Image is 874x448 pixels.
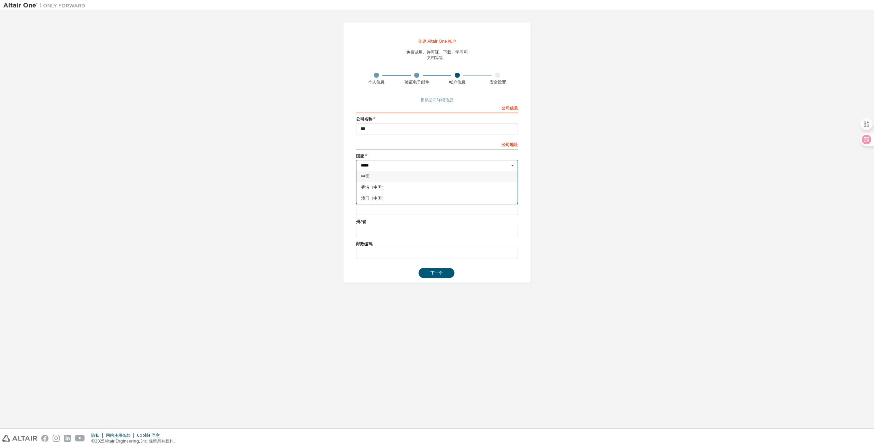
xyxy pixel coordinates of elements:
img: youtube.svg [75,435,85,442]
font: 香港（中国） [361,184,386,190]
font: 验证电子邮件 [405,79,429,85]
font: 创建 Altair One 帐户 [418,38,456,44]
font: 提供公司详细信息 [421,97,453,103]
font: 安全设置 [490,79,506,85]
font: 文档等等。 [427,55,447,60]
img: instagram.svg [53,435,60,442]
img: linkedin.svg [64,435,71,442]
img: altair_logo.svg [2,435,37,442]
font: 隐私 [91,432,99,438]
button: 下一个 [419,268,454,278]
font: 州/省 [356,219,366,225]
font: 邮政编码 [356,241,372,247]
font: Cookie 同意 [137,432,160,438]
font: 公司 [502,105,510,111]
img: facebook.svg [41,435,48,442]
font: 免费试用、许可证、下载、学习和 [406,49,468,55]
font: 公司 [502,142,510,147]
font: 网站使用条款 [106,432,130,438]
font: 澳门（中国） [361,195,386,201]
font: 个人信息 [368,79,384,85]
font: 信息 [510,105,518,111]
font: 公司 [356,116,364,122]
font: 2025 [95,438,104,444]
font: 国家 [356,153,364,159]
font: © [91,438,95,444]
font: 帐户信息 [449,79,465,85]
font: 下一个 [431,270,443,276]
img: 牵牛星一号 [3,2,89,9]
font: Altair Engineering, Inc. 保留所有权利。 [104,438,178,444]
font: 名称 [364,116,372,122]
font: 地址 [510,142,518,147]
font: 中国 [361,173,369,179]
